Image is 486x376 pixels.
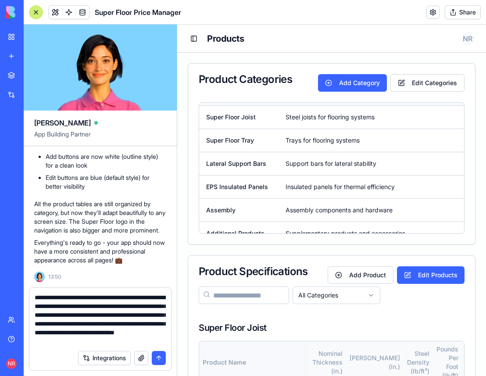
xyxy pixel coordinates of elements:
button: Share [445,5,481,19]
th: Product Name [22,317,132,359]
span: [PERSON_NAME] [34,118,91,128]
button: Add Product [150,242,216,259]
h1: Products [30,8,275,20]
th: [PERSON_NAME] (in.) [169,317,226,359]
td: Insulated panels for thermal efficiency [101,150,252,174]
li: Add buttons are now white (outline style) for a clean look [46,152,166,170]
img: Ella_00000_wcx2te.png [34,272,45,282]
button: Edit Products [220,242,287,259]
h1: Super Floor Price Manager [95,7,181,18]
td: Trays for flooring systems [101,104,252,127]
div: Product Specifications [21,242,131,252]
td: EPS Insulated Panels [22,150,101,174]
td: Support bars for lateral stability [101,127,252,150]
span: NR [6,358,17,369]
th: Steel Density (lb/ft³) [226,317,256,359]
p: All the product tables are still organized by category, but now they'll adapt beautifully to any ... [34,200,166,235]
li: Edit buttons are blue (default style) for better visibility [46,173,166,191]
td: Lateral Support Bars [22,127,101,150]
th: Pounds Per Foot (lb/ft) [256,317,285,359]
td: Additional Products [22,197,101,220]
td: Super Floor Joist [22,81,101,104]
td: Supplementary products and accessories [101,197,252,220]
td: Assembly components and hardware [101,174,252,197]
th: CPLF ($) [285,317,307,359]
p: Everything's ready to go - your app should now have a more consistent and professional appearance... [34,238,166,265]
button: Add Category [141,50,210,67]
td: Assembly [22,174,101,197]
h3: Super Floor Joist [21,297,287,309]
div: Product Categories [21,50,115,60]
span: NR [283,7,297,21]
span: 13:50 [48,273,61,280]
span: App Building Partner [34,130,166,146]
img: logo [6,6,61,18]
button: Edit Categories [213,50,287,67]
th: Nominal Thickness (in.) [132,317,169,359]
td: Super Floor Tray [22,104,101,127]
button: Integrations [78,351,131,365]
td: Steel joists for flooring systems [101,81,252,104]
